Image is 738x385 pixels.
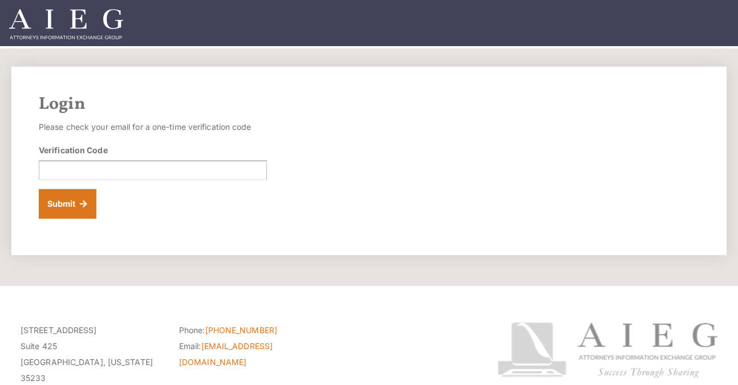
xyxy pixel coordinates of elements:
[39,189,96,219] button: Submit
[39,119,267,135] p: Please check your email for a one-time verification code
[39,144,108,156] label: Verification Code
[179,341,273,367] a: [EMAIL_ADDRESS][DOMAIN_NAME]
[179,338,321,370] li: Email:
[205,325,277,335] a: [PHONE_NUMBER]
[39,94,699,114] h2: Login
[497,322,717,378] img: Attorneys Information Exchange Group logo
[9,9,123,39] img: Attorneys Information Exchange Group
[179,322,321,338] li: Phone:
